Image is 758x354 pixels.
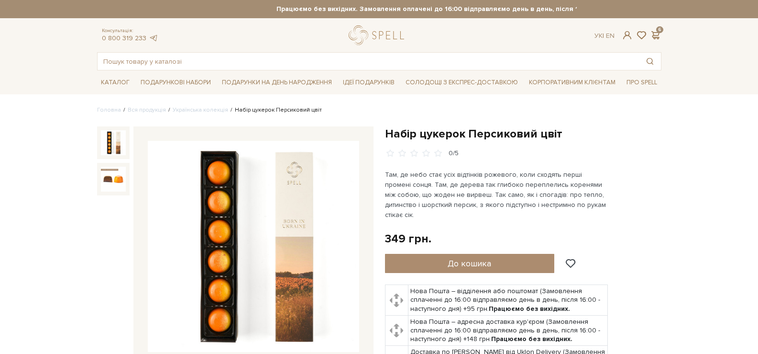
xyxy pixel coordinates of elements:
img: Набір цукерок Персиковий цвіт [101,167,126,192]
span: | [603,32,604,40]
p: Там, де небо стає усіх відтінків рожевого, коли сходять перші промені сонця. Там, де дерева так г... [385,170,609,220]
span: Ідеї подарунків [339,75,398,90]
a: telegram [149,34,158,42]
button: До кошика [385,254,555,273]
input: Пошук товару у каталозі [98,53,639,70]
a: logo [349,25,408,45]
a: Солодощі з експрес-доставкою [402,74,522,91]
td: Нова Пошта – відділення або поштомат (Замовлення сплаченні до 16:00 відправляємо день в день, піс... [408,285,607,316]
a: Корпоративним клієнтам [525,74,619,91]
div: 0/5 [449,149,459,158]
b: Працюємо без вихідних. [489,305,570,313]
img: Набір цукерок Персиковий цвіт [148,141,359,353]
span: Консультація: [102,28,158,34]
li: Набір цукерок Персиковий цвіт [228,106,322,114]
b: Працюємо без вихідних. [491,335,572,343]
strong: Працюємо без вихідних. Замовлення оплачені до 16:00 відправляємо день в день, після 16:00 - насту... [182,5,746,13]
a: 0 800 319 233 [102,34,146,42]
a: Головна [97,106,121,114]
a: En [606,32,615,40]
span: До кошика [448,258,491,269]
a: Українська колекція [173,106,228,114]
span: Подарунки на День народження [218,75,336,90]
span: Каталог [97,75,133,90]
span: Подарункові набори [137,75,215,90]
button: Пошук товару у каталозі [639,53,661,70]
span: Про Spell [623,75,661,90]
a: Вся продукція [128,106,166,114]
img: Набір цукерок Персиковий цвіт [101,130,126,155]
td: Нова Пошта – адресна доставка кур'єром (Замовлення сплаченні до 16:00 відправляємо день в день, п... [408,315,607,346]
h1: Набір цукерок Персиковий цвіт [385,126,661,141]
div: 349 грн. [385,231,431,246]
div: Ук [594,32,615,40]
